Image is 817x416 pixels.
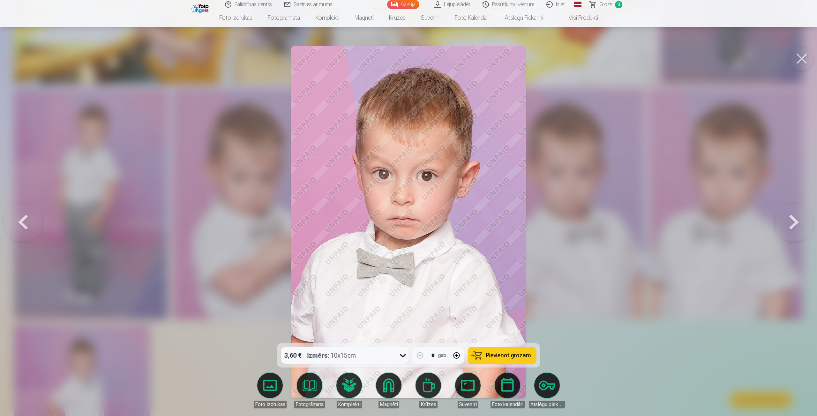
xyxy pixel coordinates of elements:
[281,347,305,364] div: 3,60 €
[529,401,565,408] div: Atslēgu piekariņi
[347,9,381,27] a: Magnēti
[410,373,446,408] a: Krūzes
[331,373,367,408] a: Komplekti
[490,373,525,408] a: Foto kalendāri
[419,401,438,408] div: Krūzes
[551,9,606,27] a: Visi produkti
[307,347,356,364] div: 10x15cm
[292,373,327,408] a: Fotogrāmata
[379,401,399,408] div: Magnēti
[486,353,531,358] span: Pievienot grozam
[371,373,407,408] a: Magnēti
[191,3,210,13] img: /fa1
[413,9,447,27] a: Suvenīri
[252,373,288,408] a: Foto izdrukas
[212,9,260,27] a: Foto izdrukas
[308,9,347,27] a: Komplekti
[381,9,413,27] a: Krūzes
[337,401,362,408] div: Komplekti
[599,1,612,8] span: Grozs
[491,401,525,408] div: Foto kalendāri
[468,347,536,364] button: Pievienot grozam
[260,9,308,27] a: Fotogrāmata
[458,401,478,408] div: Suvenīri
[307,351,329,360] strong: Izmērs :
[497,9,551,27] a: Atslēgu piekariņi
[447,9,497,27] a: Foto kalendāri
[294,401,325,408] div: Fotogrāmata
[615,1,622,8] span: 3
[450,373,486,408] a: Suvenīri
[529,373,565,408] a: Atslēgu piekariņi
[254,401,287,408] div: Foto izdrukas
[438,352,448,359] div: gab.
